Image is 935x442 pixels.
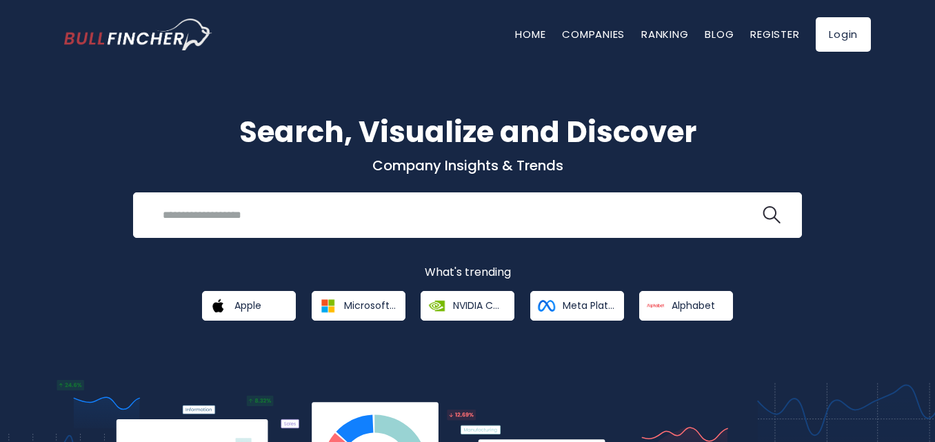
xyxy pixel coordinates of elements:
[530,291,624,321] a: Meta Platforms
[64,265,871,280] p: What's trending
[562,27,625,41] a: Companies
[763,206,781,224] img: search icon
[64,110,871,154] h1: Search, Visualize and Discover
[234,299,261,312] span: Apple
[750,27,799,41] a: Register
[64,19,212,50] a: Go to homepage
[312,291,405,321] a: Microsoft Corporation
[705,27,734,41] a: Blog
[639,291,733,321] a: Alphabet
[453,299,505,312] span: NVIDIA Corporation
[64,19,212,50] img: bullfincher logo
[563,299,614,312] span: Meta Platforms
[641,27,688,41] a: Ranking
[515,27,545,41] a: Home
[64,157,871,174] p: Company Insights & Trends
[672,299,715,312] span: Alphabet
[202,291,296,321] a: Apple
[344,299,396,312] span: Microsoft Corporation
[421,291,514,321] a: NVIDIA Corporation
[816,17,871,52] a: Login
